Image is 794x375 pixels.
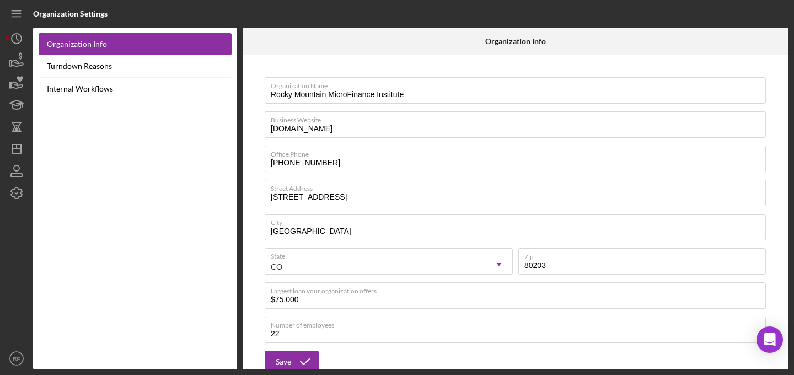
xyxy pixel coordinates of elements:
[13,356,20,362] text: RF
[271,112,766,124] label: Business Website
[271,78,766,90] label: Organization Name
[265,351,319,373] button: Save
[271,146,766,158] label: Office Phone
[271,262,282,271] div: CO
[33,9,108,18] b: Organization Settings
[271,180,766,192] label: Street Address
[39,55,232,78] a: Turndown Reasons
[276,351,291,373] div: Save
[524,249,766,261] label: Zip
[271,283,766,295] label: Largest loan your organization offers
[271,317,766,329] label: Number of employees
[6,347,28,369] button: RF
[757,326,783,353] div: Open Intercom Messenger
[485,37,546,46] b: Organization Info
[271,215,766,227] label: City
[39,78,232,100] a: Internal Workflows
[39,33,232,55] a: Organization Info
